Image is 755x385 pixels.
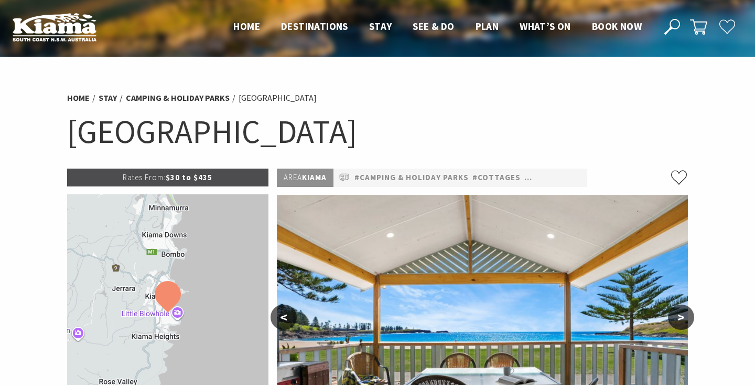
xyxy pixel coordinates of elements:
span: Stay [369,20,392,33]
button: < [271,305,297,330]
span: Destinations [281,20,348,33]
span: Area [284,172,302,182]
h1: [GEOGRAPHIC_DATA] [67,110,688,153]
li: [GEOGRAPHIC_DATA] [239,91,317,105]
a: #Pet Friendly [524,171,585,184]
span: Book now [592,20,642,33]
span: Rates From: [123,172,166,182]
span: Plan [476,20,499,33]
a: #Camping & Holiday Parks [354,171,469,184]
a: #Cottages [472,171,521,184]
p: $30 to $435 [67,169,268,186]
a: Stay [99,92,117,103]
a: Home [67,92,90,103]
span: Home [233,20,260,33]
a: Camping & Holiday Parks [126,92,230,103]
p: Kiama [277,169,333,187]
span: What’s On [520,20,571,33]
nav: Main Menu [223,18,652,36]
span: See & Do [413,20,454,33]
img: Kiama Logo [13,13,96,41]
button: > [668,305,694,330]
